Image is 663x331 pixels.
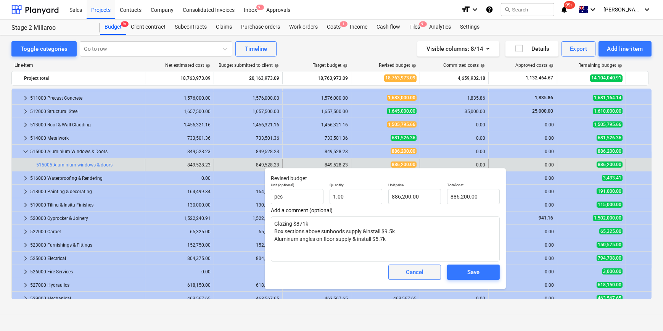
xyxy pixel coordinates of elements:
[391,148,417,154] span: 886,200.00
[148,202,211,208] div: 130,000.00
[21,120,30,129] span: keyboard_arrow_right
[405,19,425,35] a: Files9+
[219,63,279,68] div: Budget submitted to client
[285,19,322,35] a: Work orders
[126,19,170,35] a: Client contract
[217,189,279,194] div: 164,499.34
[423,72,485,84] div: 4,659,932.18
[30,212,142,224] div: 520000 Gyprocker & Joinery
[217,229,279,234] div: 65,325.00
[461,5,470,14] i: format_size
[204,63,210,68] span: help
[245,44,267,54] div: Timeline
[384,74,417,82] span: 18,763,973.09
[286,122,348,128] div: 1,456,321.16
[599,41,652,57] button: Add line-item
[237,19,285,35] div: Purchase orders
[286,136,348,141] div: 733,501.36
[599,228,623,234] span: 65,325.00
[187,162,211,168] div: 849,528.23
[21,254,30,263] span: keyboard_arrow_right
[547,63,554,68] span: help
[492,176,554,181] div: 0.00
[538,215,554,221] span: 941.16
[30,172,142,184] div: 516000 Waterproofing & Rendering
[492,202,554,208] div: 0.00
[322,19,345,35] div: Costs
[30,226,142,238] div: 522000 Carpet
[625,294,663,331] iframe: Chat Widget
[30,145,142,158] div: 515000 Aluminium Windows & Doors
[271,182,323,189] p: Unit (optional)
[11,24,91,32] div: Stage 2 Millaroo
[148,176,211,181] div: 0.00
[597,188,623,194] span: 191,000.00
[217,72,279,84] div: 20,163,973.09
[21,200,30,210] span: keyboard_arrow_right
[391,161,417,168] span: 886,200.00
[148,216,211,221] div: 1,522,240.91
[492,189,554,194] div: 0.00
[148,149,211,154] div: 849,528.23
[217,122,279,128] div: 1,456,321.16
[597,282,623,288] span: 618,150.00
[492,149,554,154] div: 0.00
[388,182,441,189] p: Unit price
[217,296,279,301] div: 463,567.65
[148,242,211,248] div: 152,750.00
[492,229,554,234] div: 0.00
[607,44,643,54] div: Add line-item
[423,149,485,154] div: 0.00
[36,162,113,168] a: 515005 Aluminium windows & doors
[21,187,30,196] span: keyboard_arrow_right
[505,41,558,57] button: Details
[593,121,623,128] span: 1,505,795.66
[148,122,211,128] div: 1,456,321.16
[256,162,279,168] div: 849,528.23
[562,41,596,57] button: Export
[515,44,549,54] div: Details
[170,19,211,35] div: Subcontracts
[217,202,279,208] div: 130,000.00
[423,296,485,301] div: 0.00
[515,63,554,68] div: Approved costs
[273,63,279,68] span: help
[354,296,417,301] div: 463,567.65
[30,279,142,291] div: 527000 Hydraulics
[387,108,417,114] span: 1,645,000.00
[588,5,597,14] i: keyboard_arrow_down
[417,41,499,57] button: Visible columns:8/14
[467,267,480,277] div: Save
[30,292,142,305] div: 529000 Mechanical
[148,296,211,301] div: 463,567.65
[21,241,30,250] span: keyboard_arrow_right
[271,174,500,182] p: Revised budget
[470,5,480,14] i: keyboard_arrow_down
[330,182,382,189] p: Quantity
[423,136,485,141] div: 0.00
[121,21,129,27] span: 9+
[379,63,416,68] div: Revised budget
[597,135,623,141] span: 681,526.36
[391,135,417,141] span: 681,526.36
[423,162,485,168] div: 0.00
[148,72,211,84] div: 18,763,973.09
[100,19,126,35] a: Budget9+
[492,162,554,168] div: 0.00
[534,95,554,100] span: 1,835.86
[492,283,554,288] div: 0.00
[217,149,279,154] div: 849,528.23
[256,5,264,10] span: 9+
[388,265,441,280] button: Cancel
[340,21,348,27] span: 1
[447,182,500,189] p: Total cost
[30,105,142,118] div: 512000 Structural Steel
[217,242,279,248] div: 152,750.00
[24,72,142,84] div: Project total
[602,268,623,274] span: 3,000.00
[21,174,30,183] span: keyboard_arrow_right
[447,265,500,280] button: Save
[148,229,211,234] div: 65,325.00
[425,19,455,35] a: Analytics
